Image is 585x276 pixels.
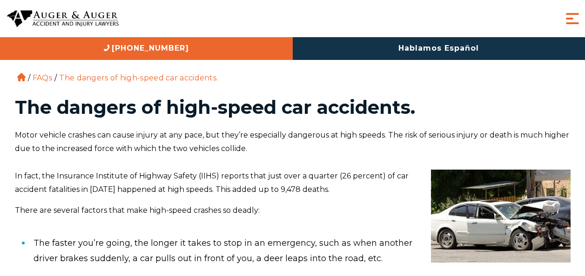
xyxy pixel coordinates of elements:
li: The dangers of high-speed car accidents. [57,73,220,82]
p: Motor vehicle crashes can cause injury at any pace, but they’re especially dangerous at high spee... [15,129,571,156]
a: Home [17,73,26,81]
h1: The dangers of high-speed car accidents. [15,98,571,117]
p: There are several factors that make high-speed crashes so deadly: [15,204,571,217]
img: Auger & Auger Accident and Injury Lawyers Logo [7,10,119,27]
a: FAQs [33,73,52,82]
button: Menu [563,9,582,28]
p: In fact, the Insurance Institute of Highway Safety (IIHS) reports that just over a quarter (26 pe... [15,170,571,197]
li: The faster you’re going, the longer it takes to stop in an emergency, such as when another driver... [34,231,571,270]
img: damage from a high speed car accident [431,170,571,263]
